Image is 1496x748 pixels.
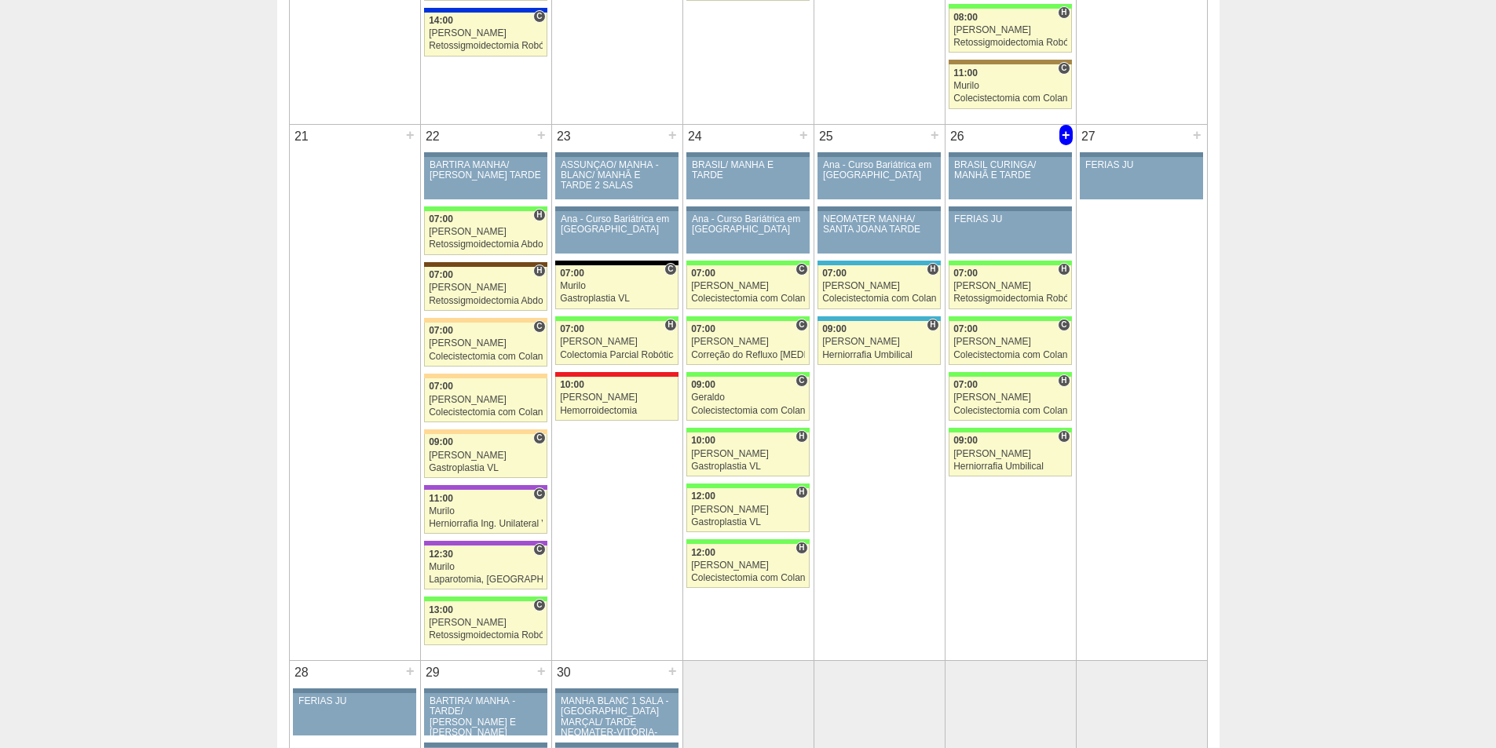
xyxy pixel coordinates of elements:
div: [PERSON_NAME] [429,338,543,348]
div: Herniorrafia Ing. Unilateral VL [429,519,543,529]
span: 09:00 [691,379,715,390]
div: [PERSON_NAME] [429,451,543,461]
span: 07:00 [953,379,978,390]
div: Retossigmoidectomia Robótica [429,630,543,640]
div: Key: Brasil [686,316,809,321]
div: Colecistectomia com Colangiografia VL [691,294,805,304]
div: Key: Bartira [424,429,547,434]
a: H 07:00 [PERSON_NAME] Colectomia Parcial Robótica [555,321,678,365]
span: 09:00 [822,323,847,334]
div: Key: Brasil [686,261,809,265]
span: Consultório [796,263,807,275]
div: Retossigmoidectomia Robótica [953,294,1067,304]
div: Ana - Curso Bariátrica em [GEOGRAPHIC_DATA] [561,214,673,235]
div: BRASIL/ MANHÃ E TARDE [692,160,804,181]
a: Ana - Curso Bariátrica em [GEOGRAPHIC_DATA] [817,157,940,199]
div: [PERSON_NAME] [691,281,805,291]
div: Colecistectomia com Colangiografia VL [429,352,543,362]
span: 09:00 [953,435,978,446]
div: [PERSON_NAME] [953,392,1067,403]
div: Key: Bartira [424,318,547,323]
div: Key: IFOR [424,541,547,545]
div: Laparotomia, [GEOGRAPHIC_DATA], Drenagem, Bridas VL [429,575,543,585]
div: Key: Bartira [424,374,547,378]
div: [PERSON_NAME] [691,449,805,459]
div: Key: Oswaldo Cruz Paulista [949,60,1071,64]
div: [PERSON_NAME] [691,560,805,571]
div: 25 [814,125,839,148]
span: Hospital [1058,374,1070,387]
a: C 11:00 Murilo Colecistectomia com Colangiografia VL [949,64,1071,108]
div: ASSUNÇÃO/ MANHÃ -BLANC/ MANHÃ E TARDE 2 SALAS [561,160,673,192]
a: FERIAS JU [949,211,1071,254]
div: Key: Aviso [686,152,809,157]
div: Key: Aviso [686,206,809,211]
div: NEOMATER MANHÃ/ SANTA JOANA TARDE [823,214,935,235]
a: H 07:00 [PERSON_NAME] Retossigmoidectomia Robótica [949,265,1071,309]
div: + [535,125,548,145]
a: BARTIRA MANHÃ/ [PERSON_NAME] TARDE [424,157,547,199]
a: FERIAS JU [1080,157,1202,199]
div: Key: Brasil [424,597,547,601]
div: Key: Brasil [949,428,1071,432]
div: 22 [421,125,445,148]
a: C 09:00 Geraldo Colecistectomia com Colangiografia VL [686,377,809,421]
span: 12:30 [429,549,453,560]
a: C 14:00 [PERSON_NAME] Retossigmoidectomia Robótica [424,13,547,57]
div: 27 [1077,125,1101,148]
div: Gastroplastia VL [691,462,805,472]
div: Key: Brasil [949,316,1071,321]
div: Key: Brasil [686,372,809,377]
div: [PERSON_NAME] [429,618,543,628]
div: Key: Neomater [817,316,940,321]
div: [PERSON_NAME] [953,25,1067,35]
div: Key: Aviso [949,152,1071,157]
a: H 07:00 [PERSON_NAME] Colecistectomia com Colangiografia VL [817,265,940,309]
span: Consultório [796,374,807,387]
span: Consultório [533,543,545,556]
div: [PERSON_NAME] [822,281,936,291]
div: [PERSON_NAME] [429,28,543,38]
a: C 13:00 [PERSON_NAME] Retossigmoidectomia Robótica [424,601,547,645]
span: 07:00 [560,323,584,334]
span: 11:00 [429,493,453,504]
span: Consultório [533,599,545,611]
div: [PERSON_NAME] [429,227,543,237]
div: Key: Aviso [424,152,547,157]
div: + [797,125,810,145]
span: 08:00 [953,12,978,23]
a: H 09:00 [PERSON_NAME] Herniorrafia Umbilical [817,321,940,365]
div: Gastroplastia VL [429,463,543,473]
a: 10:00 [PERSON_NAME] Hemorroidectomia [555,377,678,421]
a: H 07:00 [PERSON_NAME] Retossigmoidectomia Abdominal VL [424,267,547,311]
div: 29 [421,661,445,684]
span: Consultório [664,263,676,275]
div: Herniorrafia Umbilical [953,462,1067,472]
div: + [404,661,417,681]
div: Herniorrafia Umbilical [822,350,936,360]
a: C 09:00 [PERSON_NAME] Gastroplastia VL [424,434,547,478]
a: H 12:00 [PERSON_NAME] Colecistectomia com Colangiografia VL [686,544,809,588]
div: Colecistectomia com Colangiografia VL [691,406,805,416]
div: BARTIRA MANHÃ/ [PERSON_NAME] TARDE [430,160,542,181]
div: Colecistectomia com Colangiografia VL [691,573,805,583]
a: H 10:00 [PERSON_NAME] Gastroplastia VL [686,432,809,476]
div: FERIAS JU [298,696,411,706]
a: H 07:00 [PERSON_NAME] Retossigmoidectomia Abdominal VL [424,211,547,255]
span: Consultório [796,319,807,331]
div: 28 [290,661,314,684]
div: Key: Aviso [424,743,547,747]
div: [PERSON_NAME] [822,337,936,347]
span: 07:00 [429,325,453,336]
div: Gastroplastia VL [691,517,805,527]
div: + [928,125,942,145]
a: NEOMATER MANHÃ/ SANTA JOANA TARDE [817,211,940,254]
a: Ana - Curso Bariátrica em [GEOGRAPHIC_DATA] [686,211,809,254]
div: [PERSON_NAME] [560,392,674,403]
div: Correção do Refluxo [MEDICAL_DATA] esofágico Robótico [691,350,805,360]
span: Hospital [1058,430,1070,443]
div: [PERSON_NAME] [691,505,805,515]
span: Hospital [664,319,676,331]
a: Ana - Curso Bariátrica em [GEOGRAPHIC_DATA] [555,211,678,254]
a: H 09:00 [PERSON_NAME] Herniorrafia Umbilical [949,432,1071,476]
